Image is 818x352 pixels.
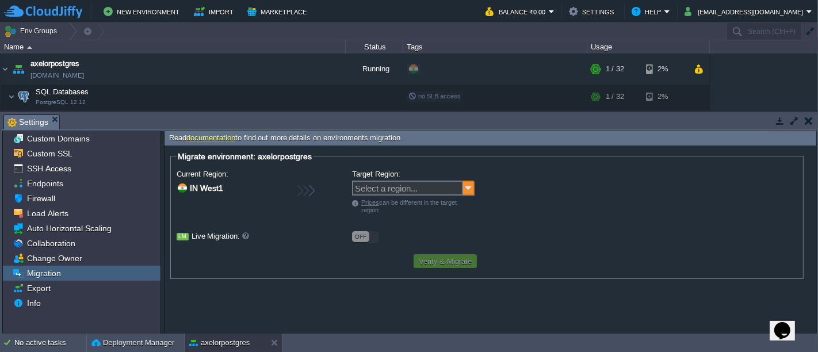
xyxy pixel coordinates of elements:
[247,5,310,18] button: Marketplace
[25,193,57,204] a: Firewall
[14,334,86,352] div: No active tasks
[646,53,683,85] div: 2%
[408,93,461,100] span: no SLB access
[35,87,90,97] span: SQL Databases
[25,223,113,234] a: Auto Horizontal Scaling
[188,182,223,194] div: IN West1
[24,109,31,127] img: AMDAwAAAACH5BAEAAAAALAAAAAABAAEAAAICRAEAOw==
[25,238,77,248] a: Collaboration
[361,199,379,206] a: Prices
[189,337,250,349] button: axelorpostgres
[4,5,82,19] img: CloudJiffy
[632,5,664,18] button: Help
[16,85,32,108] img: AMDAwAAAACH5BAEAAAAALAAAAAABAAEAAAICRAEAOw==
[177,233,189,240] span: LM
[165,131,816,146] div: Read to find out more details on environments migration.
[186,133,235,142] a: documentation
[569,5,617,18] button: Settings
[404,40,587,53] div: Tags
[194,5,237,18] button: Import
[25,133,91,144] a: Custom Domains
[91,337,174,349] button: Deployment Manager
[177,168,230,180] label: Current Region:
[25,283,52,293] a: Export
[770,306,806,340] iframe: chat widget
[646,109,683,127] div: 2%
[4,23,61,39] button: Env Groups
[30,70,84,81] span: [DOMAIN_NAME]
[25,268,63,278] a: Migration
[606,85,624,108] div: 1 / 32
[7,115,48,129] span: Settings
[25,298,43,308] a: Info
[588,40,709,53] div: Usage
[104,5,183,18] button: New Environment
[685,5,806,18] button: [EMAIL_ADDRESS][DOMAIN_NAME]
[25,163,73,174] a: SSH Access
[346,53,403,85] div: Running
[27,46,32,49] img: AMDAwAAAACH5BAEAAAAALAAAAAABAAEAAAICRAEAOw==
[352,168,402,180] label: Target Region:
[36,99,86,106] span: PostgreSQL 12.12
[352,231,369,242] div: OFF
[31,109,47,127] img: AMDAwAAAACH5BAEAAAAALAAAAAABAAEAAAICRAEAOw==
[25,253,84,263] a: Change Owner
[1,53,10,85] img: AMDAwAAAACH5BAEAAAAALAAAAAABAAEAAAICRAEAOw==
[486,5,549,18] button: Balance ₹0.00
[25,148,74,159] a: Custom SSL
[346,40,403,53] div: Status
[606,109,621,127] div: 1 / 32
[646,85,683,108] div: 2%
[415,256,475,266] button: Verify & Migrate
[178,152,312,161] span: Migrate environment: axelorpostgres
[25,208,70,219] a: Load Alerts
[606,53,624,85] div: 1 / 32
[8,85,15,108] img: AMDAwAAAACH5BAEAAAAALAAAAAABAAEAAAICRAEAOw==
[25,178,65,189] a: Endpoints
[177,230,323,243] label: Live Migration:
[10,53,26,85] img: AMDAwAAAACH5BAEAAAAALAAAAAABAAEAAAICRAEAOw==
[35,87,90,96] a: SQL DatabasesPostgreSQL 12.12
[30,58,79,70] a: axelorpostgres
[352,199,474,214] div: can be different in the target region
[1,40,345,53] div: Name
